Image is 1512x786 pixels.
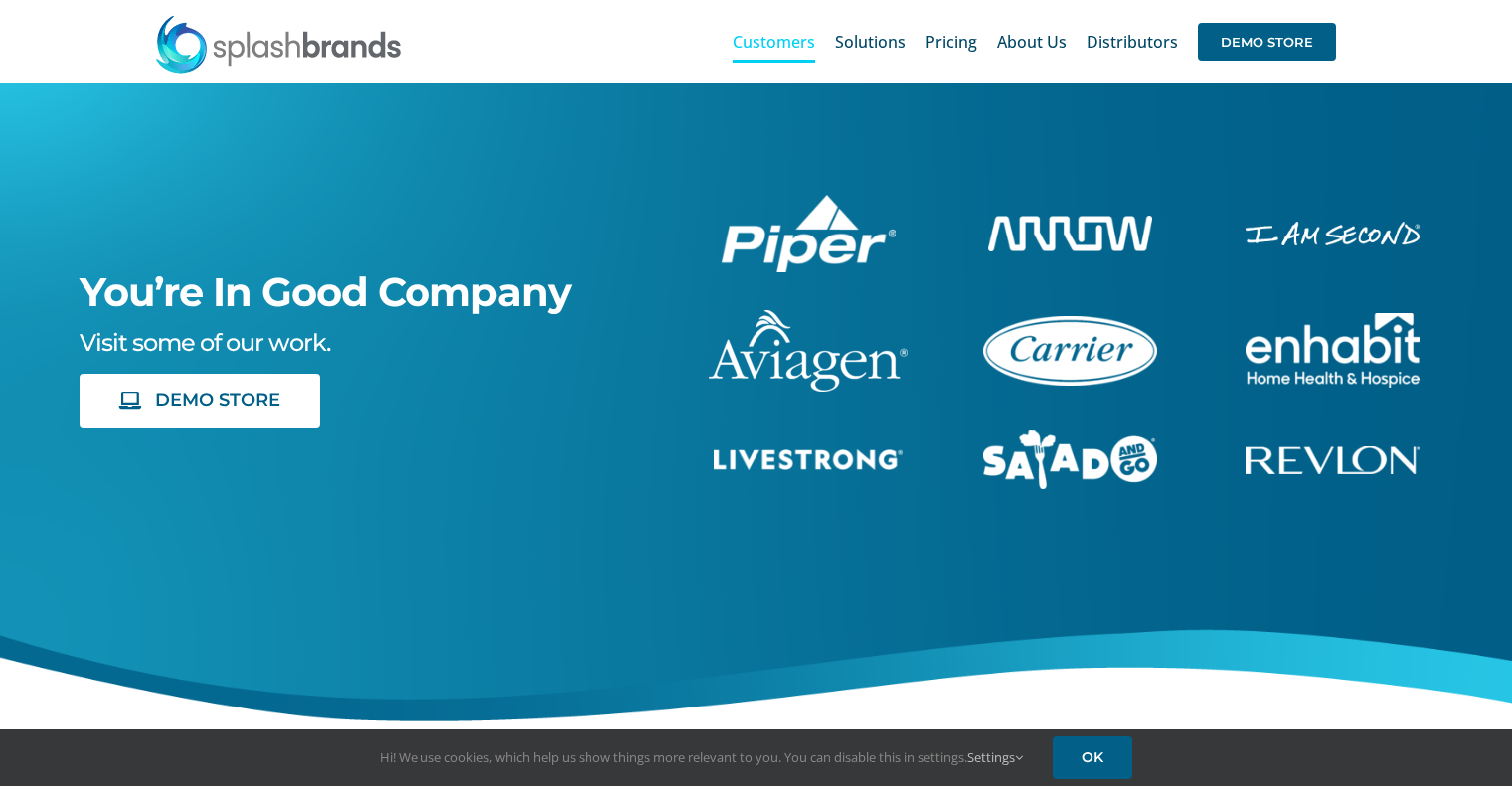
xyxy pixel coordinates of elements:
[983,316,1157,386] img: Carrier Brand Store
[1246,443,1420,465] a: revlon-flat-white
[1246,446,1420,474] img: Revlon
[80,374,320,428] a: DEMO STORE
[722,192,896,214] a: piper-White
[1246,313,1420,387] img: Enhabit Gear Store
[997,34,1067,50] span: About Us
[1246,219,1420,240] a: enhabit-stacked-white
[709,310,908,392] img: aviagen-1C
[988,213,1152,235] a: arrow-white
[733,10,1336,74] nav: Main Menu
[1246,310,1420,332] a: enhabit-stacked-white
[925,10,977,74] a: Pricing
[1087,10,1178,74] a: Distributors
[1198,10,1336,74] a: DEMO STORE
[714,449,903,470] img: Livestrong Store
[154,14,403,74] img: SplashBrands.com Logo
[988,216,1152,250] img: Arrow Store
[80,267,571,316] span: You’re In Good Company
[1053,736,1132,779] a: OK
[80,328,330,357] span: Visit some of our work.
[722,195,896,272] img: Piper Pilot Ship
[925,34,977,50] span: Pricing
[1198,23,1336,61] span: DEMO STORE
[835,34,906,50] span: Solutions
[1087,34,1178,50] span: Distributors
[983,430,1157,490] img: Salad And Go Store
[1246,222,1420,244] img: I Am Second Store
[733,10,815,74] a: Customers
[733,34,815,50] span: Customers
[983,313,1157,335] a: carrier-1B
[714,446,903,468] a: livestrong-5E-website
[155,391,280,411] span: DEMO STORE
[967,748,1023,766] a: Settings
[380,748,1023,766] span: Hi! We use cookies, which help us show things more relevant to you. You can disable this in setti...
[983,427,1157,449] a: sng-1C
